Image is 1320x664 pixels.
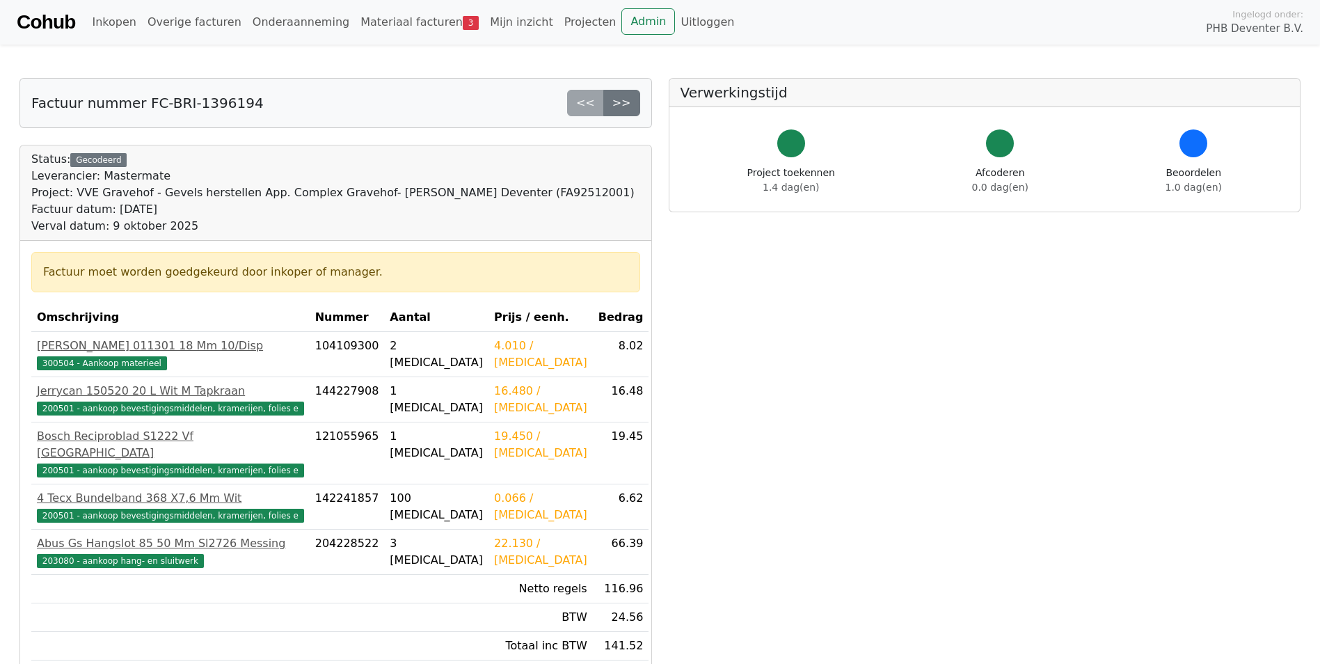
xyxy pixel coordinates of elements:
div: Bosch Reciproblad S1222 Vf [GEOGRAPHIC_DATA] [37,428,304,461]
a: 4 Tecx Bundelband 368 X7,6 Mm Wit200501 - aankoop bevestigingsmiddelen, kramerijen, folies e [37,490,304,523]
div: Verval datum: 9 oktober 2025 [31,218,635,235]
td: 141.52 [593,632,649,661]
a: Uitloggen [675,8,740,36]
span: 300504 - Aankoop materieel [37,356,167,370]
a: [PERSON_NAME] 011301 18 Mm 10/Disp300504 - Aankoop materieel [37,338,304,371]
span: 200501 - aankoop bevestigingsmiddelen, kramerijen, folies e [37,402,304,416]
div: 4.010 / [MEDICAL_DATA] [494,338,587,371]
div: Factuur moet worden goedgekeurd door inkoper of manager. [43,264,628,280]
th: Aantal [384,303,488,332]
td: Netto regels [488,575,593,603]
td: 116.96 [593,575,649,603]
a: Jerrycan 150520 20 L Wit M Tapkraan200501 - aankoop bevestigingsmiddelen, kramerijen, folies e [37,383,304,416]
div: 1 [MEDICAL_DATA] [390,383,483,416]
a: Projecten [559,8,622,36]
div: Gecodeerd [70,153,127,167]
a: Bosch Reciproblad S1222 Vf [GEOGRAPHIC_DATA]200501 - aankoop bevestigingsmiddelen, kramerijen, fo... [37,428,304,478]
div: Status: [31,151,635,235]
th: Bedrag [593,303,649,332]
div: 22.130 / [MEDICAL_DATA] [494,535,587,569]
h5: Verwerkingstijd [681,84,1289,101]
span: 203080 - aankoop hang- en sluitwerk [37,554,204,568]
a: Mijn inzicht [484,8,559,36]
td: 121055965 [310,422,385,484]
span: PHB Deventer B.V. [1206,21,1303,37]
span: Ingelogd onder: [1232,8,1303,21]
a: Admin [621,8,675,35]
a: Cohub [17,6,75,39]
div: Project: VVE Gravehof - Gevels herstellen App. Complex Gravehof- [PERSON_NAME] Deventer (FA92512001) [31,184,635,201]
span: 3 [463,16,479,30]
div: 1 [MEDICAL_DATA] [390,428,483,461]
td: 142241857 [310,484,385,530]
div: 19.450 / [MEDICAL_DATA] [494,428,587,461]
td: 204228522 [310,530,385,575]
th: Prijs / eenh. [488,303,593,332]
a: Materiaal facturen3 [355,8,484,36]
th: Nummer [310,303,385,332]
span: 200501 - aankoop bevestigingsmiddelen, kramerijen, folies e [37,464,304,477]
td: 24.56 [593,603,649,632]
div: 100 [MEDICAL_DATA] [390,490,483,523]
div: Afcoderen [972,166,1028,195]
td: 6.62 [593,484,649,530]
div: 16.480 / [MEDICAL_DATA] [494,383,587,416]
div: 0.066 / [MEDICAL_DATA] [494,490,587,523]
span: 0.0 dag(en) [972,182,1028,193]
h5: Factuur nummer FC-BRI-1396194 [31,95,264,111]
td: 16.48 [593,377,649,422]
span: 200501 - aankoop bevestigingsmiddelen, kramerijen, folies e [37,509,304,523]
span: 1.0 dag(en) [1166,182,1222,193]
div: 3 [MEDICAL_DATA] [390,535,483,569]
div: Jerrycan 150520 20 L Wit M Tapkraan [37,383,304,400]
td: 144227908 [310,377,385,422]
div: 2 [MEDICAL_DATA] [390,338,483,371]
a: Onderaanneming [247,8,355,36]
a: >> [603,90,640,116]
div: Project toekennen [747,166,835,195]
td: 104109300 [310,332,385,377]
div: Abus Gs Hangslot 85 50 Mm Sl2726 Messing [37,535,304,552]
a: Overige facturen [142,8,247,36]
div: 4 Tecx Bundelband 368 X7,6 Mm Wit [37,490,304,507]
div: Leverancier: Mastermate [31,168,635,184]
td: Totaal inc BTW [488,632,593,661]
a: Abus Gs Hangslot 85 50 Mm Sl2726 Messing203080 - aankoop hang- en sluitwerk [37,535,304,569]
td: 19.45 [593,422,649,484]
td: BTW [488,603,593,632]
th: Omschrijving [31,303,310,332]
a: Inkopen [86,8,141,36]
td: 8.02 [593,332,649,377]
span: 1.4 dag(en) [763,182,819,193]
td: 66.39 [593,530,649,575]
div: Beoordelen [1166,166,1222,195]
div: [PERSON_NAME] 011301 18 Mm 10/Disp [37,338,304,354]
div: Factuur datum: [DATE] [31,201,635,218]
